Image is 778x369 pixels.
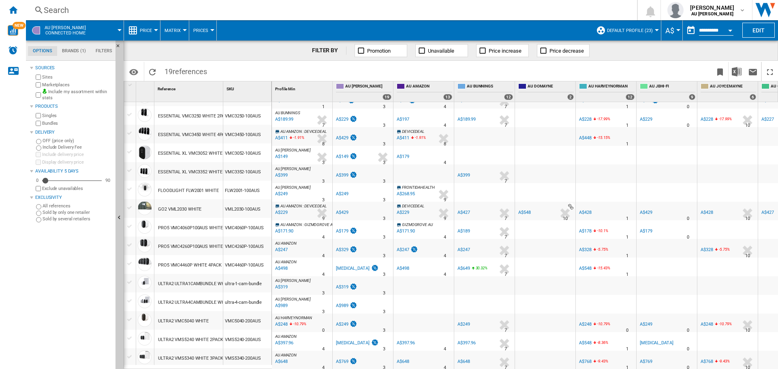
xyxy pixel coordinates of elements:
div: A$248 [699,320,713,328]
label: Include delivery price [42,151,112,158]
div: Delivery Time : 4 days [444,122,446,130]
div: Delivery Time : 4 days [444,159,446,167]
span: references [173,67,207,76]
div: ESSENTIAL XL VMC3352 WHITE 3PACK [158,163,237,181]
div: A$548 [518,210,531,215]
div: A$229 [639,115,652,124]
label: Marketplaces [42,82,112,88]
img: promotionV3.png [371,264,379,271]
label: Include Delivery Fee [43,144,112,150]
div: A$649 [456,264,470,273]
div: A$428 [579,210,592,215]
div: A$229 [640,117,652,122]
span: AU AMAZON [280,129,302,134]
span: -1.91 [415,135,423,140]
div: AU [PERSON_NAME]Connected home [30,20,120,41]
div: A$397.96 [395,339,415,347]
div: A$989 [336,303,348,308]
img: promotionV3.png [349,134,357,141]
div: Delivery Time : 3 days [383,103,385,111]
div: A$548 [517,209,531,217]
input: Singles [36,113,41,118]
div: A$229 [336,117,348,122]
div: AU AMAZON 13 offers sold by AU AMAZON [395,81,454,102]
div: Delivery Time : 7 days [322,122,325,130]
div: A$399 [335,171,357,179]
div: A$229 [395,209,409,217]
div: A$768 [701,359,713,364]
div: A$248 [701,322,713,327]
img: alerts-logo.svg [8,45,18,55]
div: A$197 [395,115,409,124]
span: [PERSON_NAME] [690,4,734,12]
div: Delivery Time : 3 days [383,140,385,148]
div: AU JOYCEMAYNE 6 offers sold by AU JOYCEMAYNE [699,81,758,102]
div: 6 offers sold by AU JOYCEMAYNE [750,94,756,100]
img: mysite-bg-18x18.png [42,89,47,94]
button: A$ [665,20,678,41]
div: A$768 [578,358,592,366]
div: A$399 [456,171,470,179]
div: Prices [193,20,212,41]
div: A$249 [335,320,357,328]
div: A$229 [397,210,409,215]
div: A$649 [457,266,470,271]
md-menu: Currency [661,20,683,41]
div: Delivery Time : 3 days [383,159,385,167]
div: A$429 [335,134,357,142]
div: Delivery Time : 1 day [626,122,628,130]
div: [MEDICAL_DATA] [336,340,370,346]
div: A$268.95 [395,190,415,198]
div: A$399 [336,173,348,178]
div: A$319 [335,283,357,291]
span: 19 [160,62,211,79]
div: Delivery Time : 10 days [745,122,750,130]
input: OFF (price only) [36,139,41,144]
div: A$249 [640,322,652,327]
div: 12 offers sold by AU BUNNINGS [504,94,513,100]
div: A$428 [701,210,713,215]
label: Display delivery price [42,159,112,165]
div: A$397.96 [397,340,415,346]
div: A$329 [336,247,348,252]
div: A$247 [395,246,418,254]
div: ESSENTIAL XL VMC3052 WHITE [158,144,222,163]
div: A$328 [699,246,713,254]
div: Profile Min Sort None [274,81,332,94]
div: A$179 [639,227,652,235]
input: Include delivery price [36,152,41,157]
span: Price increase [489,48,522,54]
div: Delivery Time : 3 days [383,122,385,130]
div: 2 offers sold by AU DOMAYNE [567,94,574,100]
i: % [718,115,723,125]
div: [MEDICAL_DATA] [336,266,370,271]
div: Sources [35,65,112,71]
div: A$548 [578,264,592,273]
div: Sort None [274,81,332,94]
div: A$189 [456,227,470,235]
button: Price increase [476,44,529,57]
div: A$189 [457,228,470,234]
div: A$498 [395,264,409,273]
img: promotionV3.png [410,246,418,253]
button: Download in Excel [729,62,745,81]
button: Edit [742,23,775,38]
input: Display delivery price [36,186,41,191]
span: AU ARLO:Connected home [45,25,86,36]
img: profile.jpg [667,2,684,18]
div: Delivery Time : 3 days [322,177,325,186]
div: Last updated : Thursday, 2 October 2025 03:18 [274,134,288,142]
img: excel-24x24.png [732,67,742,77]
div: A$328 [578,246,592,254]
md-tab-item: Filters [91,46,117,56]
div: A$429 [336,210,348,215]
input: Marketplaces [36,82,41,87]
span: Price [140,28,152,33]
i: % [596,134,601,144]
img: promotionV3.png [371,339,379,346]
div: A$768 [579,359,592,364]
label: OFF (price only) [43,138,112,144]
span: Price decrease [549,48,584,54]
div: A$179 [336,228,348,234]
